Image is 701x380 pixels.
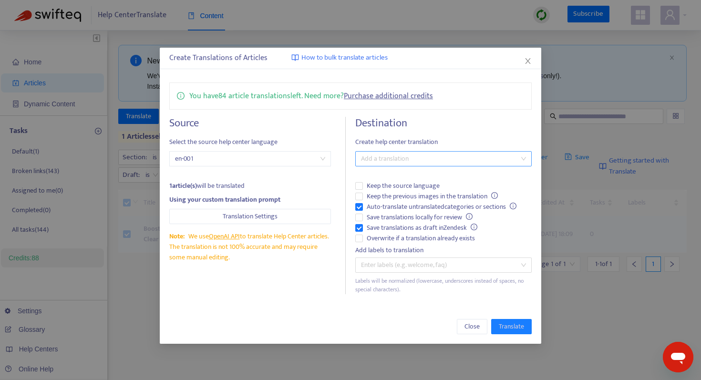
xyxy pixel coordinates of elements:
span: Overwrite if a translation already exists [363,233,479,244]
span: info-circle [471,224,477,230]
span: Save translations locally for review [363,212,476,223]
img: image-link [291,54,299,62]
strong: 1 article(s) [169,180,197,191]
span: info-circle [466,213,473,220]
span: Keep the source language [363,181,443,191]
h4: Destination [355,117,532,130]
div: Add labels to translation [355,245,532,256]
span: How to bulk translate articles [301,52,388,63]
button: Translate [491,319,532,334]
span: Save translations as draft in Zendesk [363,223,481,233]
span: en-001 [175,152,325,166]
a: Purchase additional credits [344,90,433,103]
div: We use to translate Help Center articles. The translation is not 100% accurate and may require so... [169,231,331,263]
div: Create Translations of Articles [169,52,532,64]
div: Labels will be normalized (lowercase, underscores instead of spaces, no special characters). [355,277,532,295]
a: How to bulk translate articles [291,52,388,63]
span: info-circle [177,90,185,100]
p: You have 84 article translations left. Need more? [189,90,433,102]
button: Close [523,56,533,66]
button: Close [457,319,487,334]
span: info-circle [510,203,516,209]
iframe: メッセージングウィンドウの起動ボタン、進行中の会話 [663,342,693,372]
div: will be translated [169,181,331,191]
span: Keep the previous images in the translation [363,191,502,202]
button: Translation Settings [169,209,331,224]
span: Note: [169,231,185,242]
a: OpenAI API [209,231,240,242]
h4: Source [169,117,331,130]
span: Translation Settings [223,211,278,222]
span: Close [464,321,480,332]
span: info-circle [491,192,498,199]
span: close [524,57,532,65]
span: Auto-translate untranslated categories or sections [363,202,520,212]
span: Create help center translation [355,137,532,147]
span: Select the source help center language [169,137,331,147]
div: Using your custom translation prompt [169,195,331,205]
